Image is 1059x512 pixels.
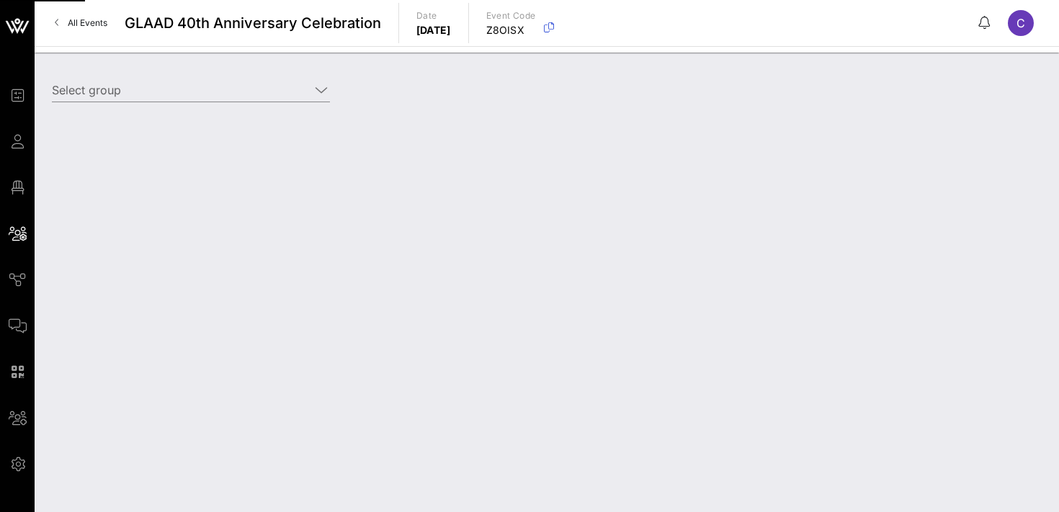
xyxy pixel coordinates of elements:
p: Event Code [486,9,536,23]
span: C [1016,16,1025,30]
p: Date [416,9,451,23]
p: Z8OISX [486,23,536,37]
p: [DATE] [416,23,451,37]
span: All Events [68,17,107,28]
div: C [1008,10,1034,36]
span: GLAAD 40th Anniversary Celebration [125,12,381,34]
a: All Events [46,12,116,35]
